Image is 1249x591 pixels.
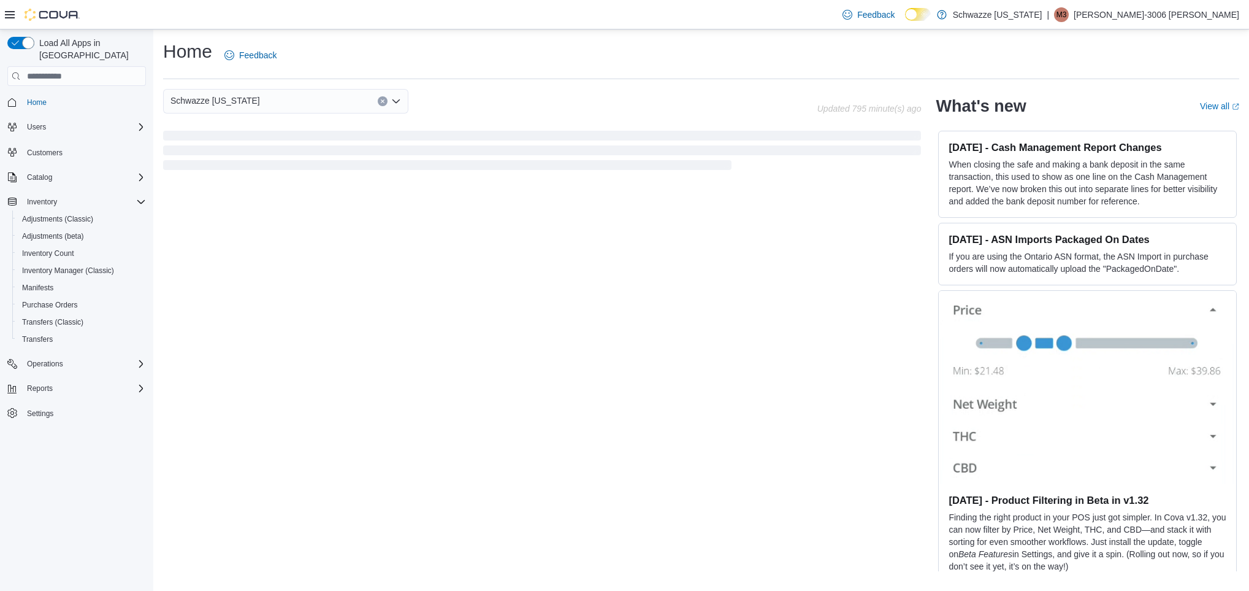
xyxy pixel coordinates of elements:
span: Purchase Orders [22,300,78,310]
span: Customers [27,148,63,158]
span: Home [22,95,146,110]
button: Manifests [12,279,151,296]
a: Purchase Orders [17,298,83,312]
button: Purchase Orders [12,296,151,314]
input: Dark Mode [905,8,931,21]
span: Catalog [27,172,52,182]
button: Operations [2,355,151,373]
a: Feedback [220,43,281,68]
span: Transfers [17,332,146,347]
button: Users [2,118,151,136]
span: Catalog [22,170,146,185]
p: If you are using the Ontario ASN format, the ASN Import in purchase orders will now automatically... [949,250,1226,275]
span: Loading [163,133,921,172]
button: Adjustments (beta) [12,228,151,245]
a: View allExternal link [1200,101,1239,111]
span: Adjustments (beta) [17,229,146,244]
a: Inventory Count [17,246,79,261]
a: Customers [22,145,67,160]
div: Marisa-3006 Romero [1054,7,1069,22]
p: Finding the right product in your POS just got simpler. In Cova v1.32, you can now filter by Pric... [949,511,1226,573]
h3: [DATE] - ASN Imports Packaged On Dates [949,233,1226,245]
span: Transfers [22,334,53,344]
h1: Home [163,39,212,64]
span: Inventory [22,195,146,209]
span: M3 [1056,7,1067,22]
a: Transfers (Classic) [17,315,88,330]
h2: What's new [936,96,1026,116]
span: Reports [27,384,53,393]
button: Catalog [2,169,151,186]
button: Transfers (Classic) [12,314,151,331]
span: Inventory Manager (Classic) [17,263,146,278]
button: Inventory [22,195,62,209]
button: Transfers [12,331,151,348]
h3: [DATE] - Cash Management Report Changes [949,141,1226,153]
button: Customers [2,143,151,161]
span: Adjustments (Classic) [22,214,93,224]
button: Reports [2,380,151,397]
a: Inventory Manager (Classic) [17,263,119,278]
span: Inventory Count [17,246,146,261]
a: Settings [22,406,58,421]
p: [PERSON_NAME]-3006 [PERSON_NAME] [1074,7,1239,22]
span: Transfers (Classic) [17,315,146,330]
img: Cova [25,9,80,21]
span: Inventory Manager (Classic) [22,266,114,276]
a: Home [22,95,52,110]
h3: [DATE] - Product Filtering in Beta in v1.32 [949,494,1226,506]
button: Inventory [2,193,151,211]
span: Adjustments (Classic) [17,212,146,226]
span: Adjustments (beta) [22,231,84,241]
span: Settings [22,406,146,421]
p: Schwazze [US_STATE] [953,7,1042,22]
a: Adjustments (Classic) [17,212,98,226]
span: Inventory [27,197,57,207]
button: Reports [22,381,58,396]
button: Settings [2,404,151,422]
span: Operations [22,357,146,371]
button: Users [22,120,51,134]
button: Home [2,93,151,111]
span: Load All Apps in [GEOGRAPHIC_DATA] [34,37,146,61]
a: Feedback [838,2,900,27]
span: Transfers (Classic) [22,317,83,327]
span: Manifests [17,280,146,295]
button: Inventory Manager (Classic) [12,262,151,279]
span: Manifests [22,283,53,293]
em: Beta Features [958,549,1012,559]
a: Adjustments (beta) [17,229,89,244]
button: Open list of options [391,96,401,106]
nav: Complex example [7,88,146,454]
span: Schwazze [US_STATE] [170,93,260,108]
span: Settings [27,409,53,419]
span: Home [27,98,47,107]
a: Manifests [17,280,58,295]
button: Catalog [22,170,57,185]
span: Feedback [239,49,277,61]
button: Adjustments (Classic) [12,211,151,228]
span: Customers [22,144,146,160]
span: Reports [22,381,146,396]
button: Operations [22,357,68,371]
button: Clear input [378,96,388,106]
span: Inventory Count [22,249,74,258]
button: Inventory Count [12,245,151,262]
span: Feedback [857,9,895,21]
span: Purchase Orders [17,298,146,312]
p: When closing the safe and making a bank deposit in the same transaction, this used to show as one... [949,158,1226,207]
span: Users [22,120,146,134]
a: Transfers [17,332,58,347]
svg: External link [1232,103,1239,110]
span: Operations [27,359,63,369]
span: Users [27,122,46,132]
p: Updated 795 minute(s) ago [817,104,922,114]
p: | [1047,7,1049,22]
